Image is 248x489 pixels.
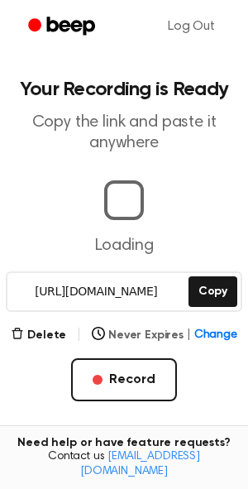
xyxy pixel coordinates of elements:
span: | [76,325,82,345]
button: Delete [11,327,66,344]
h1: Your Recording is Ready [13,79,235,99]
a: [EMAIL_ADDRESS][DOMAIN_NAME] [80,451,200,477]
p: Copy the link and paste it anywhere [13,113,235,154]
a: Log Out [151,7,231,46]
button: Never Expires|Change [92,327,237,344]
span: Contact us [10,450,238,479]
button: Copy [188,276,237,307]
span: Change [194,327,237,344]
a: Beep [17,11,110,43]
span: | [187,327,191,344]
p: Loading [13,233,235,258]
button: Record [71,358,176,401]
